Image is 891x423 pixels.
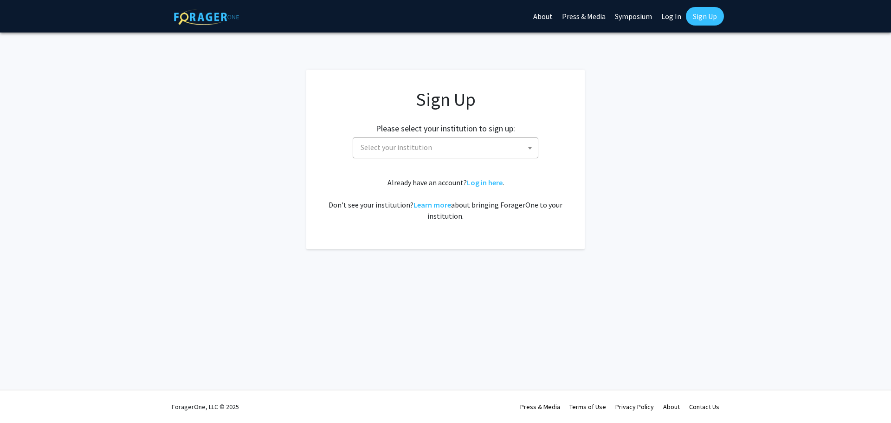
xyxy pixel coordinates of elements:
[467,178,503,187] a: Log in here
[376,124,515,134] h2: Please select your institution to sign up:
[520,403,560,411] a: Press & Media
[353,137,538,158] span: Select your institution
[413,200,451,209] a: Learn more about bringing ForagerOne to your institution
[615,403,654,411] a: Privacy Policy
[361,143,432,152] span: Select your institution
[357,138,538,157] span: Select your institution
[325,88,566,111] h1: Sign Up
[174,9,239,25] img: ForagerOne Logo
[172,390,239,423] div: ForagerOne, LLC © 2025
[569,403,606,411] a: Terms of Use
[686,7,724,26] a: Sign Up
[689,403,719,411] a: Contact Us
[325,177,566,221] div: Already have an account? . Don't see your institution? about bringing ForagerOne to your institut...
[663,403,680,411] a: About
